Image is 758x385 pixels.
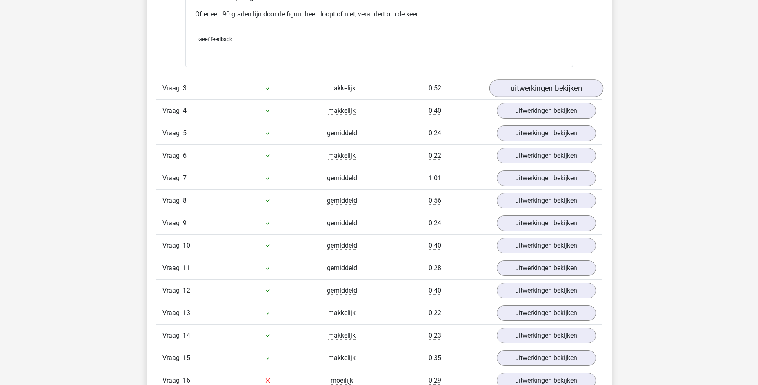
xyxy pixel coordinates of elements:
[195,9,563,19] p: Of er een 90 graden lijn door de figuur heen loopt of niet, verandert om de keer
[497,238,596,253] a: uitwerkingen bekijken
[162,151,183,161] span: Vraag
[162,263,183,273] span: Vraag
[497,283,596,298] a: uitwerkingen bekijken
[327,174,357,182] span: gemiddeld
[429,309,441,317] span: 0:22
[183,309,190,317] span: 13
[328,84,356,92] span: makkelijk
[183,376,190,384] span: 16
[183,174,187,182] span: 7
[162,196,183,206] span: Vraag
[497,103,596,119] a: uitwerkingen bekijken
[327,287,357,295] span: gemiddeld
[162,286,183,295] span: Vraag
[429,129,441,137] span: 0:24
[198,36,232,43] span: Geef feedback
[497,148,596,163] a: uitwerkingen bekijken
[429,152,441,160] span: 0:22
[183,242,190,249] span: 10
[328,354,356,362] span: makkelijk
[497,193,596,208] a: uitwerkingen bekijken
[183,219,187,227] span: 9
[327,129,357,137] span: gemiddeld
[497,328,596,343] a: uitwerkingen bekijken
[497,350,596,366] a: uitwerkingen bekijken
[162,106,183,116] span: Vraag
[429,84,441,92] span: 0:52
[183,129,187,137] span: 5
[183,354,190,362] span: 15
[183,152,187,159] span: 6
[429,264,441,272] span: 0:28
[328,152,356,160] span: makkelijk
[328,331,356,340] span: makkelijk
[162,128,183,138] span: Vraag
[328,309,356,317] span: makkelijk
[327,264,357,272] span: gemiddeld
[429,174,441,182] span: 1:01
[162,353,183,363] span: Vraag
[497,260,596,276] a: uitwerkingen bekijken
[429,242,441,250] span: 0:40
[331,376,353,385] span: moeilijk
[162,308,183,318] span: Vraag
[429,197,441,205] span: 0:56
[429,219,441,227] span: 0:24
[497,125,596,141] a: uitwerkingen bekijken
[183,107,187,114] span: 4
[183,84,187,92] span: 3
[328,107,356,115] span: makkelijk
[162,331,183,340] span: Vraag
[162,218,183,228] span: Vraag
[183,287,190,294] span: 12
[183,331,190,339] span: 14
[429,376,441,385] span: 0:29
[327,219,357,227] span: gemiddeld
[497,170,596,186] a: uitwerkingen bekijken
[429,287,441,295] span: 0:40
[497,305,596,321] a: uitwerkingen bekijken
[183,197,187,204] span: 8
[162,173,183,183] span: Vraag
[429,107,441,115] span: 0:40
[489,79,603,97] a: uitwerkingen bekijken
[183,264,190,272] span: 11
[429,331,441,340] span: 0:23
[327,197,357,205] span: gemiddeld
[327,242,357,250] span: gemiddeld
[497,215,596,231] a: uitwerkingen bekijken
[162,83,183,93] span: Vraag
[429,354,441,362] span: 0:35
[162,241,183,251] span: Vraag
